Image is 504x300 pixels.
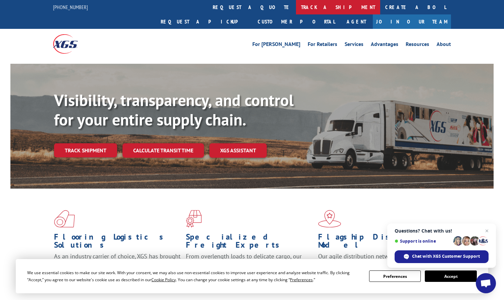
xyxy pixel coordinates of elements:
h1: Flagship Distribution Model [318,233,445,252]
a: Join Our Team [373,14,451,29]
span: Close chat [483,227,491,235]
a: Calculate transit time [122,143,204,158]
span: Questions? Chat with us! [395,228,489,234]
h1: Flooring Logistics Solutions [54,233,181,252]
button: Accept [425,270,476,282]
div: Cookie Consent Prompt [16,259,488,293]
span: Chat with XGS Customer Support [412,253,480,259]
button: Preferences [369,270,421,282]
div: We use essential cookies to make our site work. With your consent, we may also use non-essential ... [27,269,361,283]
b: Visibility, transparency, and control for your entire supply chain. [54,90,294,130]
a: For Retailers [308,42,337,49]
span: Our agile distribution network gives you nationwide inventory management on demand. [318,252,442,268]
img: xgs-icon-total-supply-chain-intelligence-red [54,210,75,228]
a: Services [345,42,363,49]
a: Resources [406,42,429,49]
h1: Specialized Freight Experts [186,233,313,252]
a: Advantages [371,42,398,49]
a: Track shipment [54,143,117,157]
a: Customer Portal [253,14,340,29]
a: XGS ASSISTANT [209,143,267,158]
a: Request a pickup [156,14,253,29]
a: For [PERSON_NAME] [252,42,300,49]
span: Preferences [290,277,313,283]
div: Open chat [476,273,496,293]
img: xgs-icon-focused-on-flooring-red [186,210,202,228]
span: Cookie Policy [151,277,176,283]
span: Support is online [395,239,451,244]
a: About [437,42,451,49]
p: From overlength loads to delicate cargo, our experienced staff knows the best way to move your fr... [186,252,313,282]
span: As an industry carrier of choice, XGS has brought innovation and dedication to flooring logistics... [54,252,181,276]
img: xgs-icon-flagship-distribution-model-red [318,210,341,228]
a: Agent [340,14,373,29]
a: [PHONE_NUMBER] [53,4,88,10]
div: Chat with XGS Customer Support [395,250,489,263]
